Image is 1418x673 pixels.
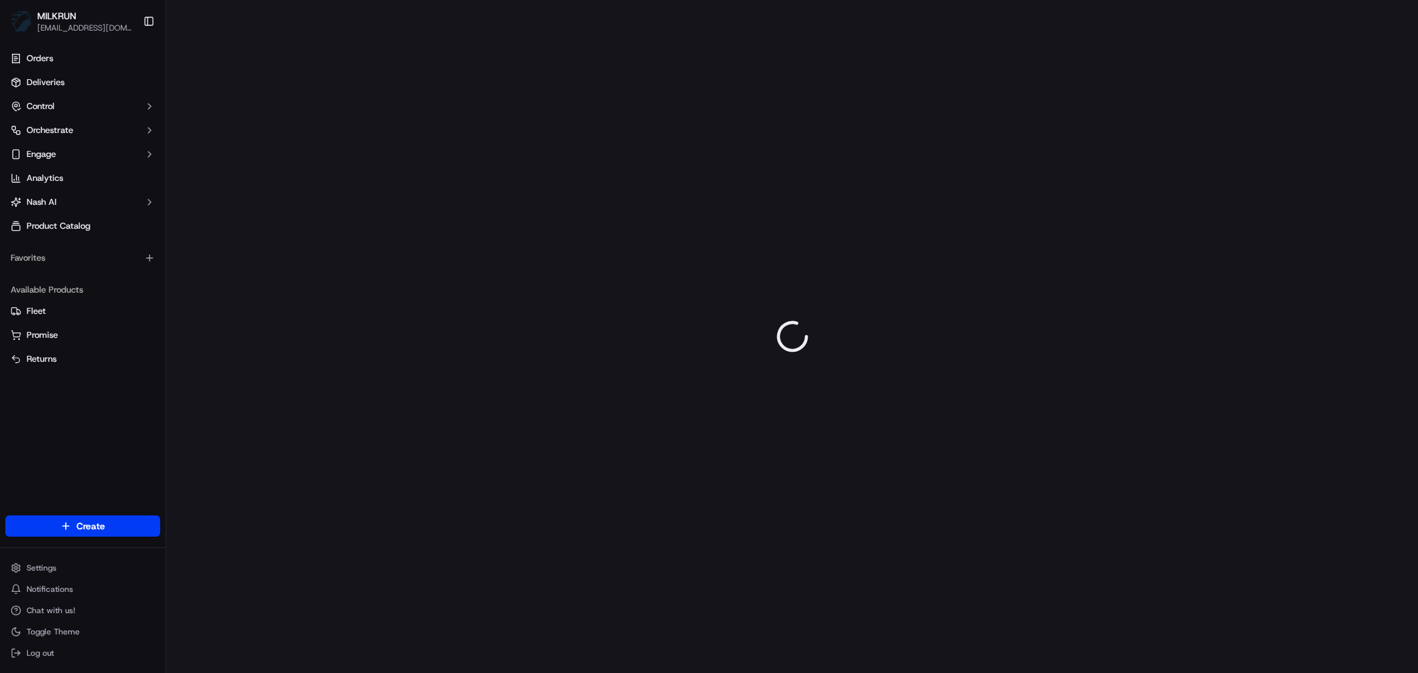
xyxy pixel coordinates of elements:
[5,120,160,141] button: Orchestrate
[5,348,160,370] button: Returns
[27,648,54,658] span: Log out
[5,215,160,237] a: Product Catalog
[37,23,132,33] button: [EMAIL_ADDRESS][DOMAIN_NAME]
[11,305,155,317] a: Fleet
[5,601,160,620] button: Chat with us!
[37,9,76,23] button: MILKRUN
[5,72,160,93] a: Deliveries
[5,5,138,37] button: MILKRUNMILKRUN[EMAIL_ADDRESS][DOMAIN_NAME]
[11,329,155,341] a: Promise
[27,76,64,88] span: Deliveries
[27,305,46,317] span: Fleet
[27,329,58,341] span: Promise
[11,353,155,365] a: Returns
[5,247,160,269] div: Favorites
[27,172,63,184] span: Analytics
[5,96,160,117] button: Control
[5,301,160,322] button: Fleet
[5,515,160,537] button: Create
[5,48,160,69] a: Orders
[27,563,57,573] span: Settings
[5,325,160,346] button: Promise
[27,148,56,160] span: Engage
[5,559,160,577] button: Settings
[11,11,32,32] img: MILKRUN
[27,220,90,232] span: Product Catalog
[27,605,75,616] span: Chat with us!
[5,168,160,189] a: Analytics
[27,584,73,595] span: Notifications
[27,53,53,65] span: Orders
[5,279,160,301] div: Available Products
[27,353,57,365] span: Returns
[5,644,160,662] button: Log out
[5,192,160,213] button: Nash AI
[5,622,160,641] button: Toggle Theme
[5,144,160,165] button: Engage
[27,196,57,208] span: Nash AI
[27,100,55,112] span: Control
[5,580,160,599] button: Notifications
[27,124,73,136] span: Orchestrate
[27,626,80,637] span: Toggle Theme
[76,519,105,533] span: Create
